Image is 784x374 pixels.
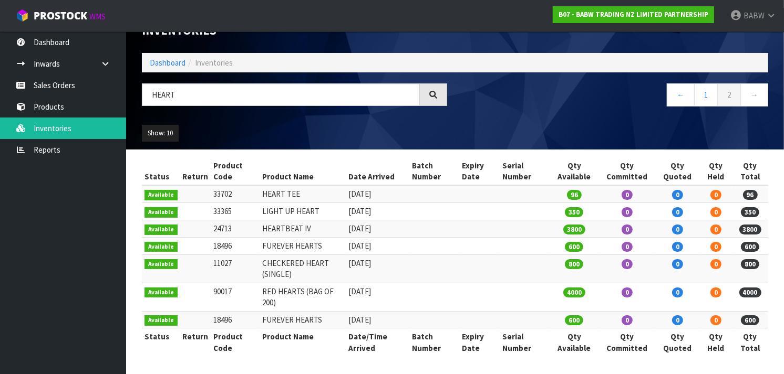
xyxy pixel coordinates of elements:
[260,157,345,186] th: Product Name
[142,157,180,186] th: Status
[500,328,550,356] th: Serial Number
[565,315,583,325] span: 600
[567,190,582,200] span: 96
[459,157,500,186] th: Expiry Date
[622,315,633,325] span: 0
[150,58,185,68] a: Dashboard
[622,287,633,297] span: 0
[346,157,409,186] th: Date Arrived
[739,225,761,234] span: 3800
[346,203,409,220] td: [DATE]
[732,328,768,356] th: Qty Total
[672,315,683,325] span: 0
[145,242,178,252] span: Available
[260,238,345,255] td: FUREVER HEARTS
[655,157,699,186] th: Qty Quoted
[409,328,459,356] th: Batch Number
[672,287,683,297] span: 0
[710,287,721,297] span: 0
[559,10,708,19] strong: B07 - BABW TRADING NZ LIMITED PARTNERSHIP
[710,190,721,200] span: 0
[211,283,260,311] td: 90017
[550,328,599,356] th: Qty Available
[145,287,178,298] span: Available
[599,328,655,356] th: Qty Committed
[260,203,345,220] td: LIGHT UP HEART
[211,238,260,255] td: 18496
[694,83,718,106] a: 1
[145,259,178,270] span: Available
[710,207,721,217] span: 0
[599,157,655,186] th: Qty Committed
[710,242,721,252] span: 0
[622,207,633,217] span: 0
[346,328,409,356] th: Date/Time Arrived
[717,83,741,106] a: 2
[211,203,260,220] td: 33365
[211,328,260,356] th: Product Code
[142,125,179,142] button: Show: 10
[739,287,761,297] span: 4000
[211,185,260,202] td: 33702
[211,254,260,283] td: 11027
[142,328,180,356] th: Status
[550,157,599,186] th: Qty Available
[180,157,211,186] th: Return
[744,10,765,20] span: BABW
[740,83,768,106] a: →
[710,225,721,234] span: 0
[211,157,260,186] th: Product Code
[346,283,409,311] td: [DATE]
[500,157,550,186] th: Serial Number
[211,311,260,328] td: 18496
[34,9,87,23] span: ProStock
[563,287,585,297] span: 4000
[622,242,633,252] span: 0
[732,157,768,186] th: Qty Total
[346,311,409,328] td: [DATE]
[672,207,683,217] span: 0
[710,259,721,269] span: 0
[142,24,447,37] h1: Inventories
[260,328,345,356] th: Product Name
[89,12,106,22] small: WMS
[260,254,345,283] td: CHECKERED HEART (SINGLE)
[145,225,178,235] span: Available
[346,238,409,255] td: [DATE]
[565,259,583,269] span: 800
[622,259,633,269] span: 0
[655,328,699,356] th: Qty Quoted
[741,259,759,269] span: 800
[699,157,732,186] th: Qty Held
[672,225,683,234] span: 0
[145,190,178,200] span: Available
[463,83,768,109] nav: Page navigation
[672,259,683,269] span: 0
[741,207,759,217] span: 350
[743,190,758,200] span: 96
[622,190,633,200] span: 0
[622,225,633,234] span: 0
[260,283,345,311] td: RED HEARTS (BAG OF 200)
[409,157,459,186] th: Batch Number
[180,328,211,356] th: Return
[260,220,345,238] td: HEARTBEAT IV
[145,207,178,218] span: Available
[346,254,409,283] td: [DATE]
[459,328,500,356] th: Expiry Date
[699,328,732,356] th: Qty Held
[260,185,345,202] td: HEART TEE
[563,225,585,234] span: 3800
[260,311,345,328] td: FUREVER HEARTS
[710,315,721,325] span: 0
[195,58,233,68] span: Inventories
[741,315,759,325] span: 600
[565,242,583,252] span: 600
[672,242,683,252] span: 0
[211,220,260,238] td: 24713
[346,220,409,238] td: [DATE]
[672,190,683,200] span: 0
[346,185,409,202] td: [DATE]
[565,207,583,217] span: 350
[142,83,420,106] input: Search inventories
